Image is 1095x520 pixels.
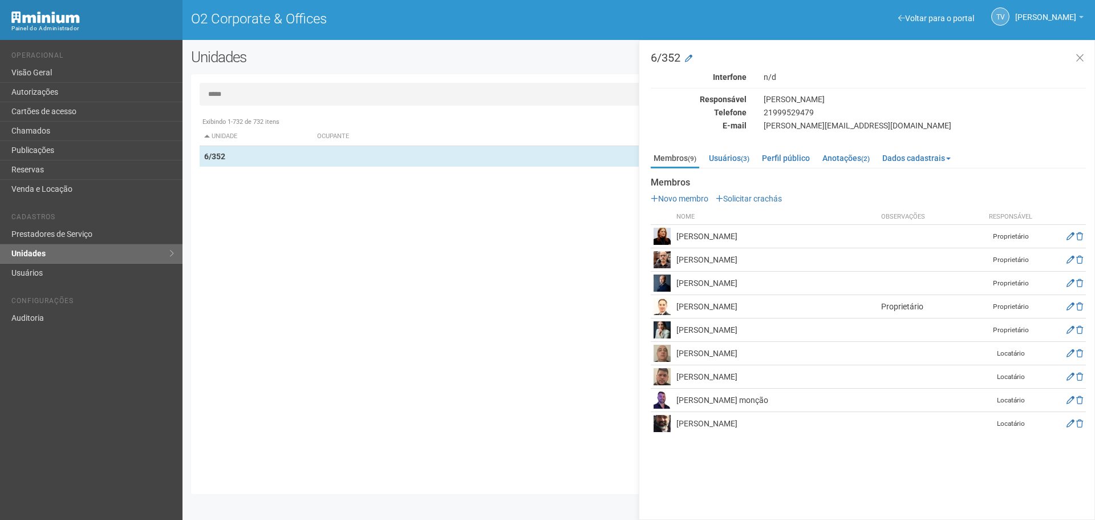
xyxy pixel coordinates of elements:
[982,365,1039,389] td: Locatário
[1015,2,1076,22] span: Thayane Vasconcelos Torres
[651,52,1086,63] h3: 6/352
[982,319,1039,342] td: Proprietário
[755,72,1094,82] div: n/d
[861,155,870,163] small: (2)
[654,228,671,245] img: user.png
[1076,255,1083,264] a: Excluir membro
[651,178,1086,188] strong: Membros
[674,272,878,295] td: [PERSON_NAME]
[11,51,174,63] li: Operacional
[654,251,671,268] img: user.png
[674,319,878,342] td: [PERSON_NAME]
[1076,302,1083,311] a: Excluir membro
[820,150,873,167] a: Anotações(2)
[1076,419,1083,428] a: Excluir membro
[982,342,1039,365] td: Locatário
[898,14,974,23] a: Voltar para o portal
[200,127,313,146] th: Unidade: activate to sort column descending
[685,53,692,65] a: Modificar a unidade
[191,11,630,26] h1: O2 Corporate & Offices
[688,155,696,163] small: (9)
[1066,279,1074,288] a: Editar membro
[982,295,1039,319] td: Proprietário
[1076,396,1083,405] a: Excluir membro
[642,120,755,131] div: E-mail
[674,209,878,225] th: Nome
[674,365,878,389] td: [PERSON_NAME]
[11,11,80,23] img: Minium
[706,150,752,167] a: Usuários(3)
[982,225,1039,248] td: Proprietário
[755,120,1094,131] div: [PERSON_NAME][EMAIL_ADDRESS][DOMAIN_NAME]
[674,412,878,436] td: [PERSON_NAME]
[1076,349,1083,358] a: Excluir membro
[879,150,954,167] a: Dados cadastrais
[200,117,1078,127] div: Exibindo 1-732 de 732 itens
[651,150,699,168] a: Membros(9)
[1066,372,1074,381] a: Editar membro
[654,321,671,338] img: user.png
[755,94,1094,104] div: [PERSON_NAME]
[982,248,1039,272] td: Proprietário
[1076,232,1083,241] a: Excluir membro
[991,7,1009,26] a: TV
[1066,302,1074,311] a: Editar membro
[716,194,782,203] a: Solicitar crachás
[654,415,671,432] img: user.png
[674,225,878,248] td: [PERSON_NAME]
[313,127,700,146] th: Ocupante: activate to sort column ascending
[982,272,1039,295] td: Proprietário
[759,150,813,167] a: Perfil público
[1066,255,1074,264] a: Editar membro
[1066,419,1074,428] a: Editar membro
[654,392,671,409] img: user.png
[1076,279,1083,288] a: Excluir membro
[654,275,671,292] img: user.png
[654,345,671,362] img: user.png
[1066,349,1074,358] a: Editar membro
[674,248,878,272] td: [PERSON_NAME]
[11,23,174,34] div: Painel do Administrador
[741,155,749,163] small: (3)
[651,194,708,203] a: Novo membro
[11,297,174,309] li: Configurações
[982,412,1039,436] td: Locatário
[642,72,755,82] div: Interfone
[1015,14,1084,23] a: [PERSON_NAME]
[204,152,225,161] strong: 6/352
[191,49,554,66] h2: Unidades
[878,209,982,225] th: Observações
[674,342,878,365] td: [PERSON_NAME]
[1066,325,1074,334] a: Editar membro
[642,94,755,104] div: Responsável
[654,368,671,385] img: user.png
[642,107,755,118] div: Telefone
[674,389,878,412] td: [PERSON_NAME] monção
[1066,232,1074,241] a: Editar membro
[982,209,1039,225] th: Responsável
[1076,372,1083,381] a: Excluir membro
[982,389,1039,412] td: Locatário
[674,295,878,319] td: [PERSON_NAME]
[878,295,982,319] td: Proprietário
[1066,396,1074,405] a: Editar membro
[11,213,174,225] li: Cadastros
[755,107,1094,118] div: 21999529479
[654,298,671,315] img: user.png
[1076,325,1083,334] a: Excluir membro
